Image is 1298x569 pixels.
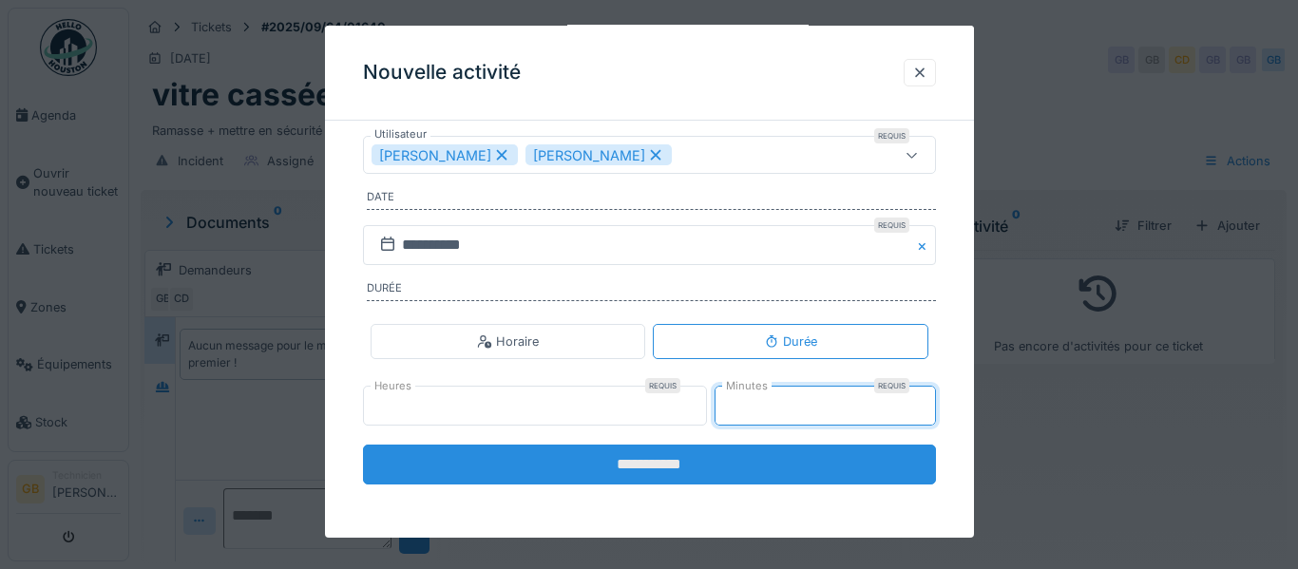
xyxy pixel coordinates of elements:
label: Date [367,189,936,210]
div: Requis [874,378,909,393]
label: Utilisateur [371,126,430,142]
label: Heures [371,378,415,394]
div: Requis [874,218,909,233]
div: Horaire [477,332,539,351]
div: Requis [874,128,909,143]
div: Durée [764,332,817,351]
button: Close [915,225,936,265]
label: Durée [367,280,936,301]
h3: Nouvelle activité [363,61,521,85]
label: Minutes [722,378,772,394]
div: [PERSON_NAME] [525,144,672,165]
div: Requis [645,378,680,393]
div: [PERSON_NAME] [372,144,518,165]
